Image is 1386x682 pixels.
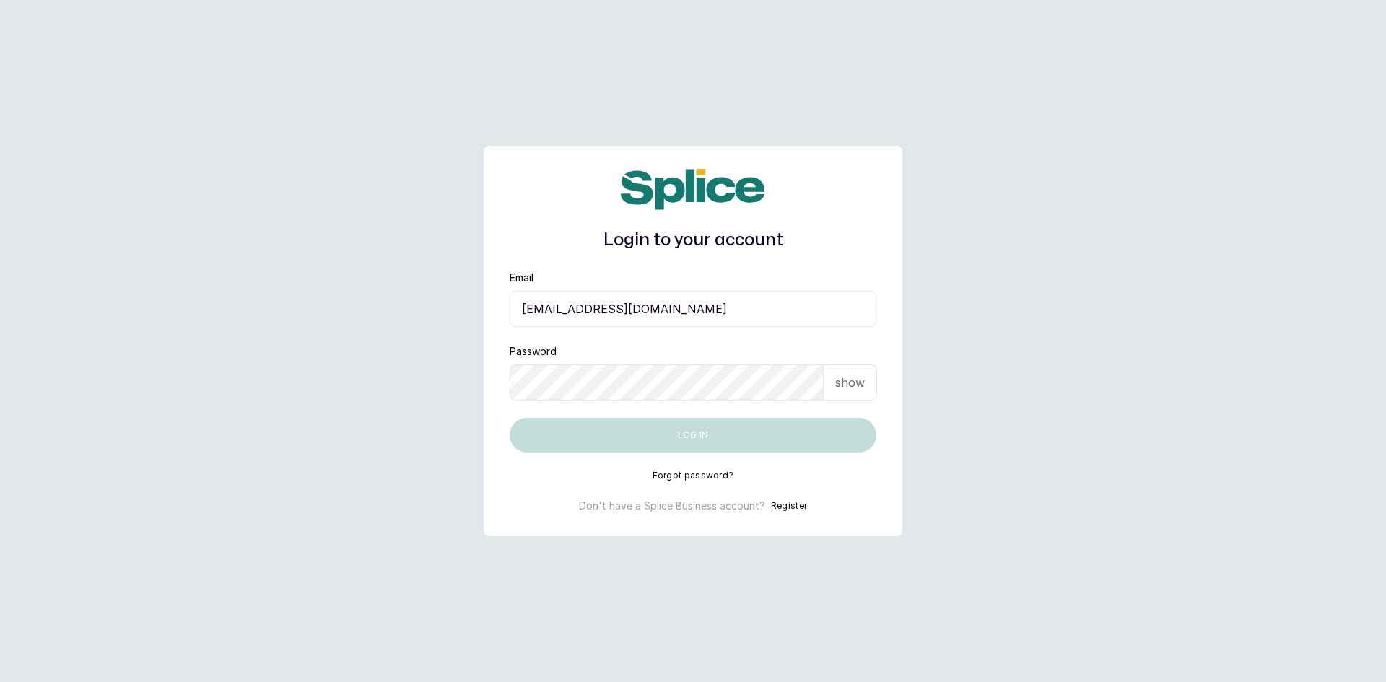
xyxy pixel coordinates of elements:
button: Forgot password? [653,470,734,481]
p: Don't have a Splice Business account? [579,499,765,513]
label: Email [510,271,533,285]
p: show [835,374,865,391]
button: Log in [510,418,876,453]
label: Password [510,344,557,359]
input: email@acme.com [510,291,876,327]
button: Register [771,499,807,513]
h1: Login to your account [510,227,876,253]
